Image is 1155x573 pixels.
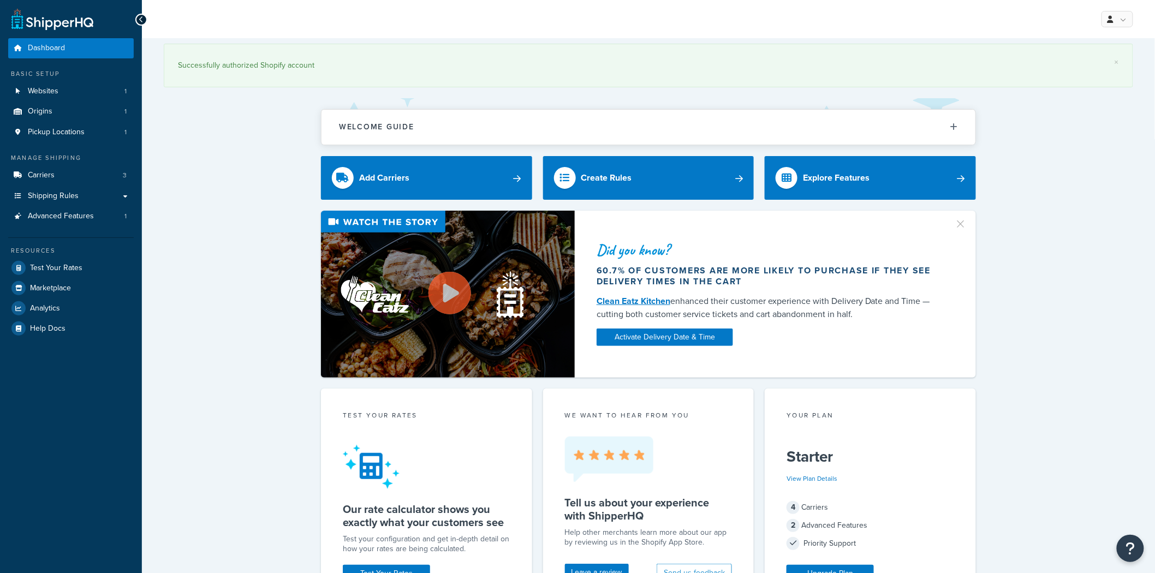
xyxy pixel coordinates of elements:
a: Add Carriers [321,156,532,200]
div: enhanced their customer experience with Delivery Date and Time — cutting both customer service ti... [597,295,942,321]
a: Carriers3 [8,165,134,186]
span: Analytics [30,304,60,313]
li: Advanced Features [8,206,134,226]
span: 3 [123,171,127,180]
h5: Tell us about your experience with ShipperHQ [565,496,733,522]
div: Add Carriers [359,170,409,186]
a: Clean Eatz Kitchen [597,295,670,307]
span: 2 [787,519,800,532]
span: 4 [787,501,800,514]
a: Test Your Rates [8,258,134,278]
span: Advanced Features [28,212,94,221]
div: Carriers [787,500,954,515]
li: Pickup Locations [8,122,134,142]
a: Origins1 [8,102,134,122]
span: Test Your Rates [30,264,82,273]
span: Marketplace [30,284,71,293]
button: Open Resource Center [1117,535,1144,562]
a: Activate Delivery Date & Time [597,329,733,346]
div: Your Plan [787,410,954,423]
div: Resources [8,246,134,255]
li: Carriers [8,165,134,186]
a: Analytics [8,299,134,318]
span: Dashboard [28,44,65,53]
p: Help other merchants learn more about our app by reviewing us in the Shopify App Store. [565,528,733,547]
span: Shipping Rules [28,192,79,201]
h2: Welcome Guide [339,123,414,131]
p: we want to hear from you [565,410,733,420]
a: Help Docs [8,319,134,338]
div: Test your configuration and get in-depth detail on how your rates are being calculated. [343,534,510,554]
a: Create Rules [543,156,754,200]
img: Video thumbnail [321,211,575,378]
a: Pickup Locations1 [8,122,134,142]
div: Test your rates [343,410,510,423]
span: 1 [124,107,127,116]
h5: Starter [787,448,954,465]
h5: Our rate calculator shows you exactly what your customers see [343,503,510,529]
span: 1 [124,128,127,137]
a: Dashboard [8,38,134,58]
span: Pickup Locations [28,128,85,137]
div: 60.7% of customers are more likely to purchase if they see delivery times in the cart [597,265,942,287]
div: Manage Shipping [8,153,134,163]
span: Help Docs [30,324,66,333]
span: 1 [124,87,127,96]
span: Carriers [28,171,55,180]
a: Marketplace [8,278,134,298]
a: View Plan Details [787,474,837,484]
button: Welcome Guide [322,110,975,144]
a: Explore Features [765,156,976,200]
a: × [1115,58,1119,67]
div: Priority Support [787,536,954,551]
div: Create Rules [581,170,632,186]
div: Did you know? [597,242,942,258]
div: Successfully authorized Shopify account [178,58,1119,73]
div: Explore Features [803,170,870,186]
a: Advanced Features1 [8,206,134,226]
a: Shipping Rules [8,186,134,206]
div: Advanced Features [787,518,954,533]
li: Origins [8,102,134,122]
div: Basic Setup [8,69,134,79]
li: Websites [8,81,134,102]
a: Websites1 [8,81,134,102]
span: Origins [28,107,52,116]
span: 1 [124,212,127,221]
span: Websites [28,87,58,96]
